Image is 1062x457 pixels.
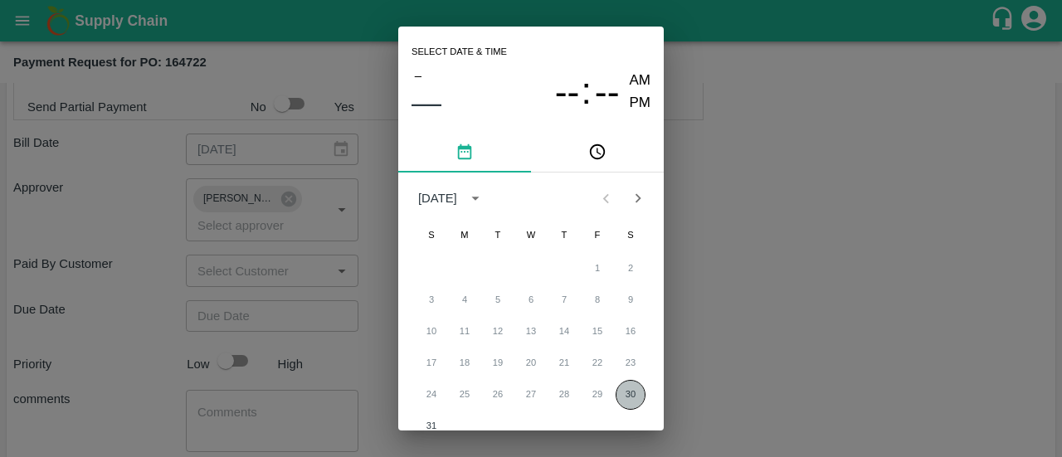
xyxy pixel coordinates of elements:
span: : [581,70,591,114]
button: – [412,65,425,86]
span: Wednesday [516,219,546,252]
span: Sunday [417,219,446,252]
span: Select date & time [412,40,507,65]
button: -- [555,70,580,114]
button: -- [595,70,620,114]
span: Saturday [616,219,645,252]
button: –– [412,86,441,119]
button: AM [630,70,651,92]
button: PM [630,92,651,114]
div: [DATE] [418,189,457,207]
button: calendar view is open, switch to year view [462,185,489,211]
button: 30 [616,380,645,410]
button: 31 [417,411,446,441]
span: Tuesday [483,219,513,252]
span: Thursday [549,219,579,252]
button: pick time [531,133,664,173]
span: – [415,65,421,86]
button: pick date [398,133,531,173]
button: Next month [622,182,654,214]
span: Friday [582,219,612,252]
span: Monday [450,219,480,252]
